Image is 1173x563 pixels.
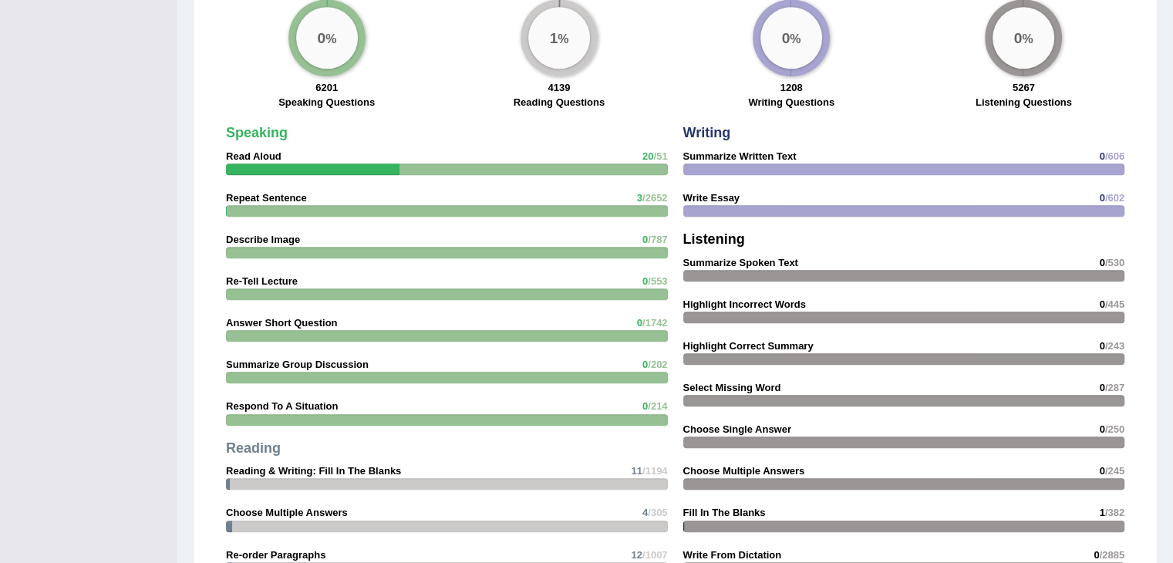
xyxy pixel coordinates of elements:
[226,440,281,456] strong: Reading
[683,257,798,268] strong: Summarize Spoken Text
[683,507,766,518] strong: Fill In The Blanks
[631,465,642,477] span: 11
[642,234,648,245] span: 0
[642,359,648,370] span: 0
[278,95,375,110] label: Speaking Questions
[1099,382,1104,393] span: 0
[226,465,401,477] strong: Reading & Writing: Fill In The Blanks
[782,29,790,46] big: 0
[648,275,667,287] span: /553
[642,275,648,287] span: 0
[642,465,668,477] span: /1194
[1013,82,1035,93] strong: 5267
[226,400,338,412] strong: Respond To A Situation
[683,231,745,247] strong: Listening
[528,7,590,69] div: %
[653,150,667,162] span: /51
[648,507,667,518] span: /305
[631,549,642,561] span: 12
[683,549,782,561] strong: Write From Dictation
[648,400,667,412] span: /214
[642,317,668,329] span: /1742
[1099,192,1104,204] span: 0
[1105,192,1124,204] span: /602
[1099,257,1104,268] span: 0
[1105,423,1124,435] span: /250
[1099,340,1104,352] span: 0
[1099,549,1124,561] span: /2885
[642,150,653,162] span: 20
[637,317,642,329] span: 0
[648,234,667,245] span: /787
[683,340,814,352] strong: Highlight Correct Summary
[780,82,803,93] strong: 1208
[226,317,337,329] strong: Answer Short Question
[683,150,797,162] strong: Summarize Written Text
[1105,340,1124,352] span: /243
[1099,298,1104,310] span: 0
[1105,298,1124,310] span: /445
[317,29,325,46] big: 0
[642,507,648,518] span: 4
[683,192,740,204] strong: Write Essay
[748,95,834,110] label: Writing Questions
[1105,257,1124,268] span: /530
[642,400,648,412] span: 0
[976,95,1072,110] label: Listening Questions
[226,234,300,245] strong: Describe Image
[226,150,281,162] strong: Read Aloud
[226,507,348,518] strong: Choose Multiple Answers
[226,549,325,561] strong: Re-order Paragraphs
[683,423,791,435] strong: Choose Single Answer
[1105,465,1124,477] span: /245
[683,125,731,140] strong: Writing
[226,192,307,204] strong: Repeat Sentence
[1099,465,1104,477] span: 0
[1105,382,1124,393] span: /287
[1094,549,1099,561] span: 0
[683,465,805,477] strong: Choose Multiple Answers
[1105,507,1124,518] span: /382
[1099,507,1104,518] span: 1
[548,82,570,93] strong: 4139
[226,125,288,140] strong: Speaking
[226,275,298,287] strong: Re-Tell Lecture
[637,192,642,204] span: 3
[1099,423,1104,435] span: 0
[642,192,668,204] span: /2652
[296,7,358,69] div: %
[683,298,806,310] strong: Highlight Incorrect Words
[683,382,781,393] strong: Select Missing Word
[648,359,667,370] span: /202
[1105,150,1124,162] span: /606
[315,82,338,93] strong: 6201
[642,549,668,561] span: /1007
[993,7,1054,69] div: %
[760,7,822,69] div: %
[226,359,369,370] strong: Summarize Group Discussion
[1099,150,1104,162] span: 0
[549,29,558,46] big: 1
[514,95,605,110] label: Reading Questions
[1014,29,1023,46] big: 0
